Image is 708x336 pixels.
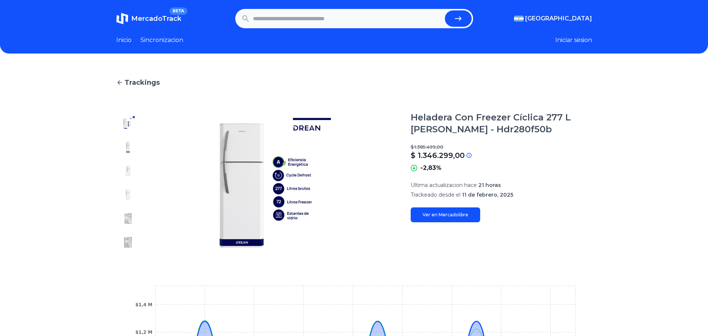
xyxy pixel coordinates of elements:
img: Heladera Con Freezer Cíclica 277 L Blanca Drean - Hdr280f50b [122,213,134,224]
img: Heladera Con Freezer Cíclica 277 L Blanca Drean - Hdr280f50b [122,141,134,153]
tspan: $1,2 M [135,330,152,335]
span: 21 horas [478,182,501,188]
a: Trackings [116,77,592,88]
span: MercadoTrack [131,14,181,23]
a: MercadoTrackBETA [116,13,181,25]
span: Ultima actualizacion hace [411,182,477,188]
button: Iniciar sesion [555,36,592,45]
h1: Heladera Con Freezer Cíclica 277 L [PERSON_NAME] - Hdr280f50b [411,112,592,135]
button: [GEOGRAPHIC_DATA] [514,14,592,23]
span: 11 de febrero, 2025 [462,191,513,198]
p: -2,83% [420,164,442,172]
img: Heladera Con Freezer Cíclica 277 L Blanca Drean - Hdr280f50b [155,112,396,254]
img: MercadoTrack [116,13,128,25]
a: Inicio [116,36,132,45]
img: Heladera Con Freezer Cíclica 277 L Blanca Drean - Hdr280f50b [122,236,134,248]
p: $ 1.385.499,00 [411,144,592,150]
tspan: $1,4 M [135,302,152,307]
span: Trackeado desde el [411,191,460,198]
img: Heladera Con Freezer Cíclica 277 L Blanca Drean - Hdr280f50b [122,165,134,177]
img: Argentina [514,16,524,22]
span: BETA [169,7,187,15]
p: $ 1.346.299,00 [411,150,465,161]
span: Trackings [125,77,160,88]
a: Ver en Mercadolibre [411,207,480,222]
a: Sincronizacion [140,36,183,45]
img: Heladera Con Freezer Cíclica 277 L Blanca Drean - Hdr280f50b [122,189,134,201]
img: Heladera Con Freezer Cíclica 277 L Blanca Drean - Hdr280f50b [122,117,134,129]
span: [GEOGRAPHIC_DATA] [525,14,592,23]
